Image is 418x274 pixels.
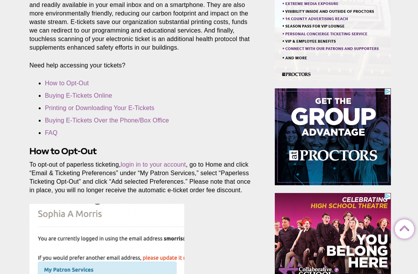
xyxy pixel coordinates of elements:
[45,105,154,111] a: Printing or Downloading Your E-Tickets
[45,80,89,86] a: How to Opt-Out
[275,88,391,185] iframe: Advertisement
[45,92,112,99] a: Buying E-Tickets Online
[45,117,169,124] a: Buying E-Tickets Over the Phone/Box Office
[29,160,257,195] p: To opt-out of paperless ticketing, , go to Home and click “Email & Ticketing Preferences” under “...
[45,129,58,136] a: FAQ
[395,220,410,235] a: Back to Top
[29,61,257,70] p: Need help accessing your tickets?
[29,146,96,156] strong: How to Opt-Out
[121,161,186,168] a: login in to your account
